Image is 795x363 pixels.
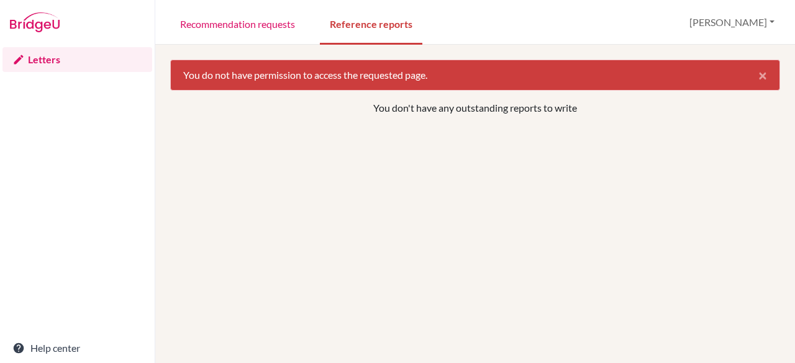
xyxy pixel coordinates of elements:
[2,336,152,361] a: Help center
[230,101,720,115] p: You don't have any outstanding reports to write
[10,12,60,32] img: Bridge-U
[170,2,305,45] a: Recommendation requests
[320,2,422,45] a: Reference reports
[758,66,767,84] span: ×
[684,11,780,34] button: [PERSON_NAME]
[2,47,152,72] a: Letters
[170,60,780,91] div: You do not have permission to access the requested page.
[746,60,779,90] button: Close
